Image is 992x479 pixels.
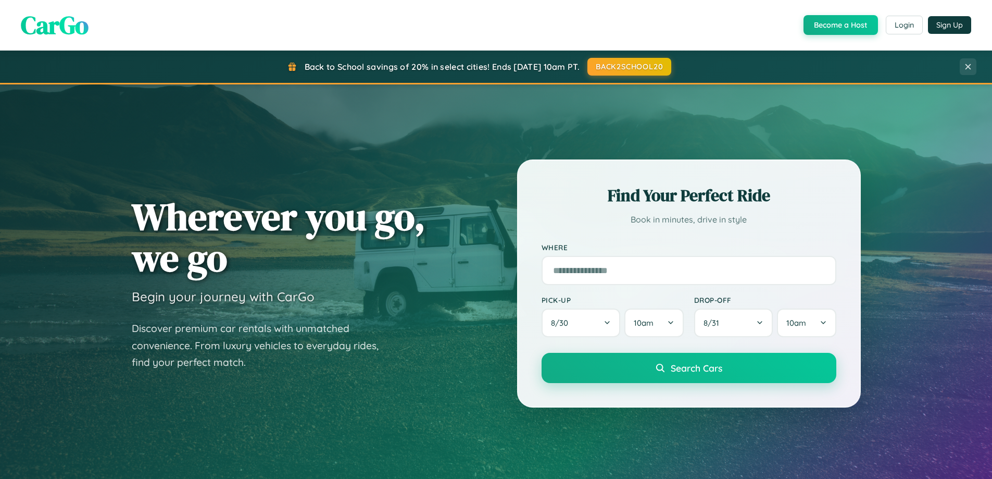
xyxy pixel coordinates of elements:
p: Book in minutes, drive in style [542,212,836,227]
span: 10am [634,318,654,328]
label: Where [542,243,836,252]
span: Search Cars [671,362,722,374]
span: Back to School savings of 20% in select cities! Ends [DATE] 10am PT. [305,62,580,72]
h2: Find Your Perfect Ride [542,184,836,207]
button: Become a Host [803,15,878,35]
button: Sign Up [928,16,971,34]
label: Pick-up [542,296,684,304]
span: 8 / 30 [551,318,573,328]
p: Discover premium car rentals with unmatched convenience. From luxury vehicles to everyday rides, ... [132,320,392,371]
span: 8 / 31 [704,318,724,328]
button: Login [886,16,923,34]
span: 10am [786,318,806,328]
button: 8/30 [542,309,621,337]
span: CarGo [21,8,89,42]
label: Drop-off [694,296,836,304]
button: 10am [777,309,836,337]
button: 8/31 [694,309,773,337]
button: BACK2SCHOOL20 [587,58,671,76]
h1: Wherever you go, we go [132,196,425,278]
button: 10am [624,309,683,337]
button: Search Cars [542,353,836,383]
h3: Begin your journey with CarGo [132,289,315,304]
